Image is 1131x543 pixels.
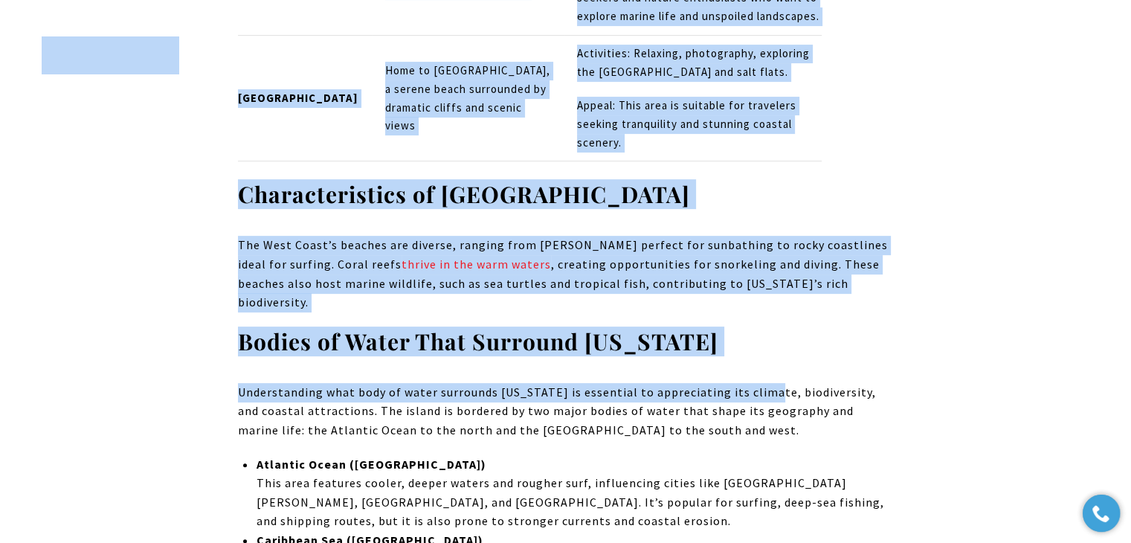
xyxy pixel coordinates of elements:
[238,179,690,209] strong: Characteristics of [GEOGRAPHIC_DATA]
[402,257,551,271] a: thrive in the warm waters
[256,457,486,472] strong: Atlantic Ocean ([GEOGRAPHIC_DATA])
[577,97,822,152] p: Appeal: This area is suitable for travelers seeking tranquility and stunning coastal scenery.
[238,91,358,105] strong: [GEOGRAPHIC_DATA]
[238,383,894,440] p: Understanding what body of water surrounds [US_STATE] is essential to appreciating its climate, b...
[42,36,180,75] img: Christie's International Real Estate black text logo
[238,236,894,312] p: The West Coast’s beaches are diverse, ranging from [PERSON_NAME] perfect for sunbathing to rocky ...
[238,327,718,356] strong: Bodies of Water That Surround [US_STATE]
[256,455,893,531] p: This area features cooler, deeper waters and rougher surf, influencing cities like [GEOGRAPHIC_DA...
[385,62,552,136] p: Home to [GEOGRAPHIC_DATA], a serene beach surrounded by dramatic cliffs and scenic views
